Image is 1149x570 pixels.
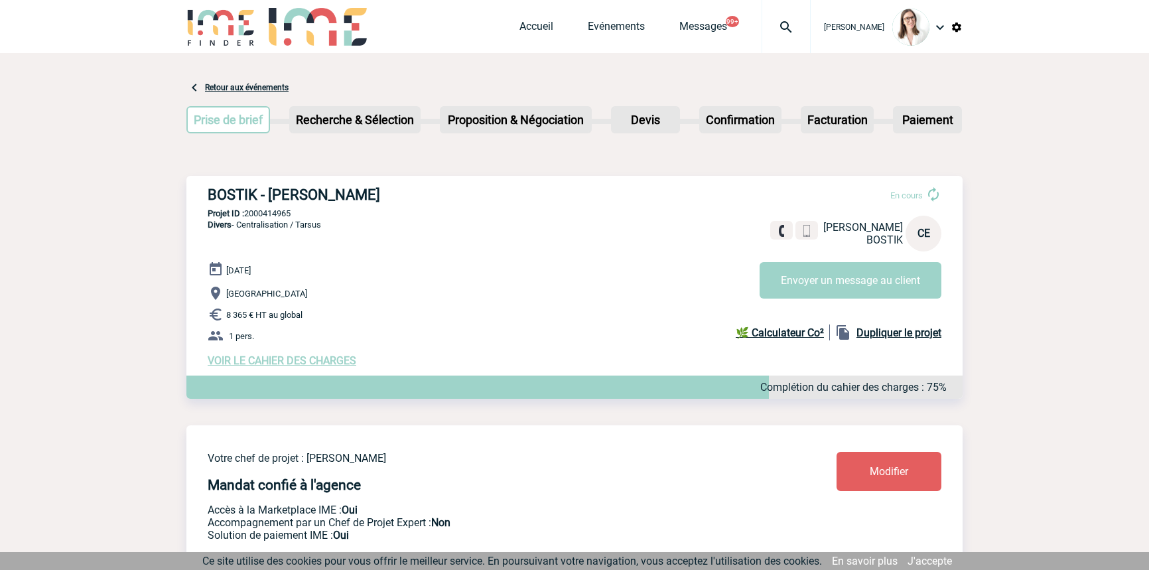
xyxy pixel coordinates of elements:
p: Devis [612,107,679,132]
a: Messages [679,20,727,38]
img: IME-Finder [186,8,255,46]
img: portable.png [801,225,813,237]
span: CE [917,227,930,240]
span: Divers [208,220,232,230]
p: Proposition & Négociation [441,107,590,132]
a: J'accepte [908,555,952,567]
span: BOSTIK [866,234,903,246]
span: Ce site utilise des cookies pour vous offrir le meilleur service. En poursuivant votre navigation... [202,555,822,567]
span: [PERSON_NAME] [824,23,884,32]
p: Conformité aux process achat client, Prise en charge de la facturation, Mutualisation de plusieur... [208,529,758,541]
p: Paiement [894,107,961,132]
b: 🌿 Calculateur Co² [736,326,824,339]
button: 99+ [726,16,739,27]
p: Votre chef de projet : [PERSON_NAME] [208,452,758,464]
img: fixe.png [776,225,787,237]
a: En savoir plus [832,555,898,567]
a: Accueil [519,20,553,38]
img: file_copy-black-24dp.png [835,324,851,340]
b: Oui [333,529,349,541]
img: 122719-0.jpg [892,9,929,46]
a: 🌿 Calculateur Co² [736,324,830,340]
b: Dupliquer le projet [856,326,941,339]
span: Modifier [870,465,908,478]
h4: Mandat confié à l'agence [208,477,361,493]
p: Recherche & Sélection [291,107,419,132]
p: Prestation payante [208,516,758,529]
span: 1 pers. [229,331,254,341]
b: Non [431,516,450,529]
span: [DATE] [226,265,251,275]
p: Confirmation [701,107,780,132]
span: - Centralisation / Tarsus [208,220,321,230]
a: VOIR LE CAHIER DES CHARGES [208,354,356,367]
h3: BOSTIK - [PERSON_NAME] [208,186,606,203]
span: 8 365 € HT au global [226,310,303,320]
span: [PERSON_NAME] [823,221,903,234]
a: Evénements [588,20,645,38]
b: Projet ID : [208,208,244,218]
a: Retour aux événements [205,83,289,92]
p: Prise de brief [188,107,269,132]
span: [GEOGRAPHIC_DATA] [226,289,307,299]
b: Oui [342,504,358,516]
p: 2000414965 [186,208,963,218]
span: En cours [890,190,923,200]
p: Accès à la Marketplace IME : [208,504,758,516]
p: Facturation [802,107,873,132]
button: Envoyer un message au client [760,262,941,299]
